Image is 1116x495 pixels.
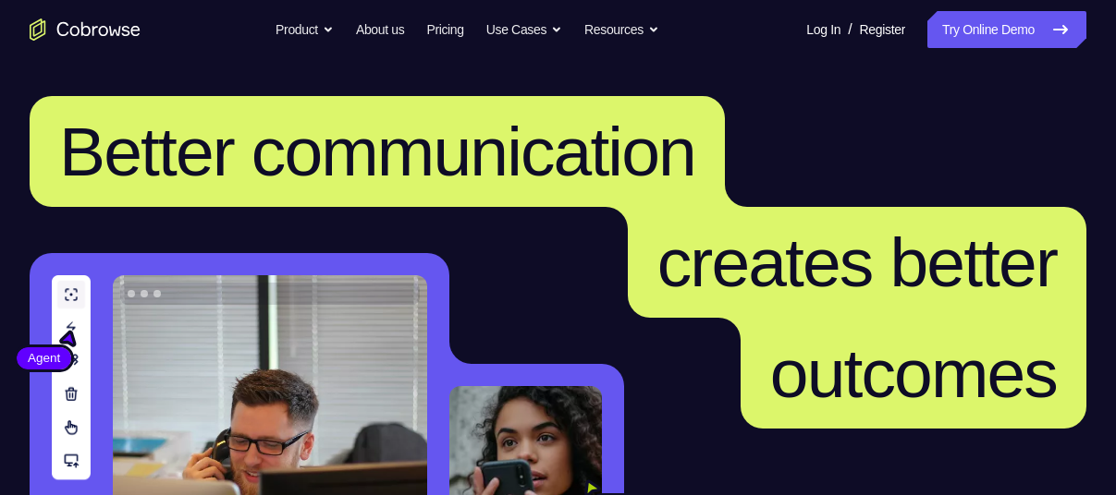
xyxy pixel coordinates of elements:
[486,11,562,48] button: Use Cases
[806,11,840,48] a: Log In
[860,11,905,48] a: Register
[584,11,659,48] button: Resources
[30,18,141,41] a: Go to the home page
[356,11,404,48] a: About us
[276,11,334,48] button: Product
[848,18,852,41] span: /
[927,11,1086,48] a: Try Online Demo
[426,11,463,48] a: Pricing
[657,223,1057,301] span: creates better
[59,113,695,190] span: Better communication
[770,334,1057,412] span: outcomes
